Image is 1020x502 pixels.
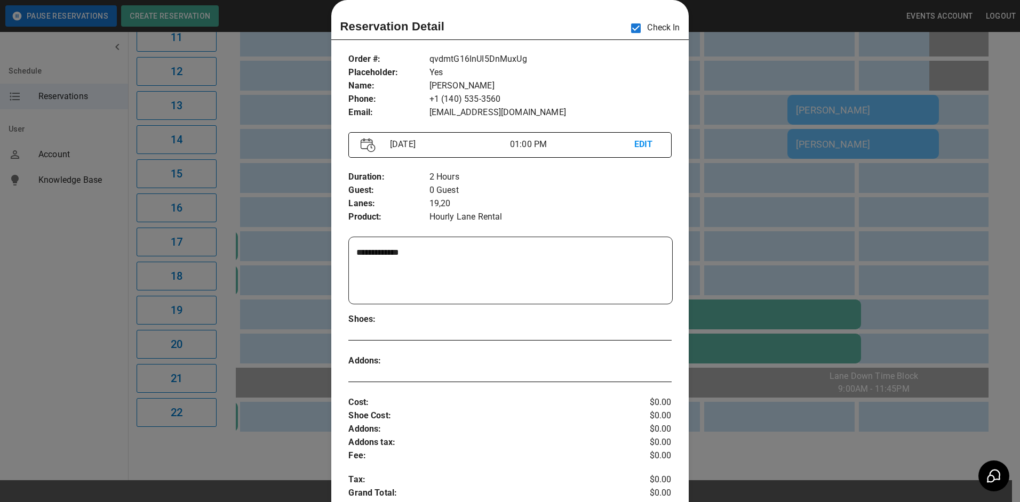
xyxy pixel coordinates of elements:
[429,197,672,210] p: 19,20
[429,79,672,93] p: [PERSON_NAME]
[634,138,659,151] p: EDIT
[348,106,429,119] p: Email :
[429,66,672,79] p: Yes
[348,93,429,106] p: Phone :
[429,210,672,224] p: Hourly Lane Rental
[348,79,429,93] p: Name :
[429,184,672,197] p: 0 Guest
[348,53,429,66] p: Order # :
[618,473,672,487] p: $0.00
[348,436,617,449] p: Addons tax :
[348,354,429,368] p: Addons :
[361,138,376,152] img: Vector
[618,409,672,423] p: $0.00
[348,423,617,436] p: Addons :
[348,396,617,409] p: Cost :
[340,18,444,35] p: Reservation Detail
[348,210,429,224] p: Product :
[429,93,672,106] p: +1 (140) 535-3560
[386,138,510,151] p: [DATE]
[348,171,429,184] p: Duration :
[348,197,429,210] p: Lanes :
[618,423,672,436] p: $0.00
[618,436,672,449] p: $0.00
[348,184,429,197] p: Guest :
[618,449,672,463] p: $0.00
[348,449,617,463] p: Fee :
[348,313,429,326] p: Shoes :
[348,473,617,487] p: Tax :
[348,66,429,79] p: Placeholder :
[348,409,617,423] p: Shoe Cost :
[625,17,680,39] p: Check In
[429,171,672,184] p: 2 Hours
[618,396,672,409] p: $0.00
[429,106,672,119] p: [EMAIL_ADDRESS][DOMAIN_NAME]
[429,53,672,66] p: qvdmtG16InUI5DnMuxUg
[510,138,634,151] p: 01:00 PM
